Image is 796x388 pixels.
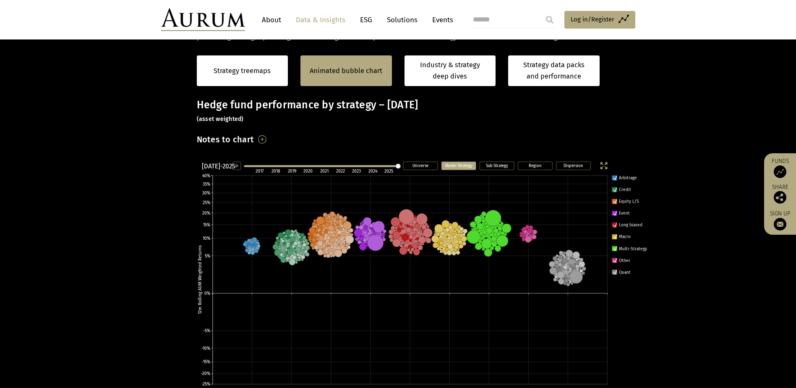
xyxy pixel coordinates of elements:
h3: Hedge fund performance by strategy – [DATE] [197,99,600,124]
a: Data & Insights [292,12,350,28]
a: Solutions [383,12,422,28]
a: About [258,12,285,28]
a: Animated bubble chart [310,66,382,76]
a: ESG [356,12,376,28]
a: Industry & strategy deep dives [405,55,496,86]
img: Access Funds [774,165,786,178]
a: Strategy treemaps [214,66,271,76]
a: Events [428,12,453,28]
img: Sign up to our newsletter [774,218,786,231]
img: Share this post [774,191,786,204]
img: Aurum [161,8,245,31]
h3: Notes to chart [197,132,254,147]
small: (asset weighted) [197,115,244,123]
span: Log in/Register [571,14,614,24]
input: Submit [541,11,558,28]
div: Share [768,184,792,204]
a: Strategy data packs and performance [508,55,600,86]
a: Funds [768,157,792,178]
a: Sign up [768,210,792,231]
a: Log in/Register [564,11,635,29]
